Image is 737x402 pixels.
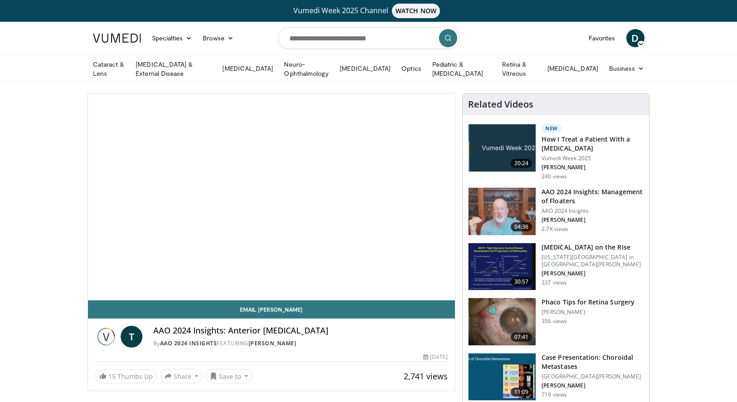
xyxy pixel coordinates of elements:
[469,353,536,401] img: 9cedd946-ce28-4f52-ae10-6f6d7f6f31c7.150x105_q85_crop-smart_upscale.jpg
[468,243,644,291] a: 30:57 [MEDICAL_DATA] on the Rise [US_STATE][GEOGRAPHIC_DATA] in [GEOGRAPHIC_DATA][PERSON_NAME] [P...
[469,298,536,345] img: 2b0bc81e-4ab6-4ab1-8b29-1f6153f15110.150x105_q85_crop-smart_upscale.jpg
[542,59,604,78] a: [MEDICAL_DATA]
[161,369,203,383] button: Share
[542,279,567,286] p: 337 views
[542,207,644,215] p: AAO 2024 Insights
[197,29,239,47] a: Browse
[542,373,644,380] p: [GEOGRAPHIC_DATA][PERSON_NAME]
[93,34,141,43] img: VuMedi Logo
[511,159,532,168] span: 20:24
[542,173,567,180] p: 240 views
[160,339,217,347] a: AAO 2024 Insights
[542,243,644,252] h3: [MEDICAL_DATA] on the Rise
[542,216,644,224] p: [PERSON_NAME]
[542,254,644,268] p: [US_STATE][GEOGRAPHIC_DATA] in [GEOGRAPHIC_DATA][PERSON_NAME]
[542,382,644,389] p: [PERSON_NAME]
[542,155,644,162] p: Vumedi Week 2025
[469,243,536,290] img: 4ce8c11a-29c2-4c44-a801-4e6d49003971.150x105_q85_crop-smart_upscale.jpg
[542,124,561,133] p: New
[206,369,252,383] button: Save to
[108,372,116,381] span: 15
[468,298,644,346] a: 07:41 Phaco Tips for Retina Surgery [PERSON_NAME] 356 views
[249,339,297,347] a: [PERSON_NAME]
[542,298,635,307] h3: Phaco Tips for Retina Surgery
[542,187,644,206] h3: AAO 2024 Insights: Management of Floaters
[468,124,644,180] a: 20:24 New How I Treat a Patient With a [MEDICAL_DATA] Vumedi Week 2025 [PERSON_NAME] 240 views
[542,226,568,233] p: 2.7K views
[153,326,448,336] h4: AAO 2024 Insights: Anterior [MEDICAL_DATA]
[217,59,278,78] a: [MEDICAL_DATA]
[542,309,635,316] p: [PERSON_NAME]
[511,333,532,342] span: 07:41
[542,318,567,325] p: 356 views
[511,387,532,397] span: 11:09
[497,60,542,78] a: Retina & Vitreous
[468,353,644,401] a: 11:09 Case Presentation: Choroidal Metastases [GEOGRAPHIC_DATA][PERSON_NAME] [PERSON_NAME] 719 views
[468,187,644,235] a: 04:36 AAO 2024 Insights: Management of Floaters AAO 2024 Insights [PERSON_NAME] 2.7K views
[427,60,497,78] a: Pediatric & [MEDICAL_DATA]
[468,99,533,110] h4: Related Videos
[88,93,455,300] video-js: Video Player
[130,60,217,78] a: [MEDICAL_DATA] & External Disease
[94,4,643,18] a: Vumedi Week 2025 ChannelWATCH NOW
[626,29,644,47] a: D
[542,270,644,277] p: [PERSON_NAME]
[542,135,644,153] h3: How I Treat a Patient With a [MEDICAL_DATA]
[423,353,448,361] div: [DATE]
[583,29,621,47] a: Favorites
[511,222,532,231] span: 04:36
[153,339,448,348] div: By FEATURING
[511,277,532,286] span: 30:57
[542,391,567,398] p: 719 views
[146,29,198,47] a: Specialties
[396,59,426,78] a: Optics
[604,59,650,78] a: Business
[121,326,142,348] a: T
[95,369,157,383] a: 15 Thumbs Up
[404,371,448,382] span: 2,741 views
[542,164,644,171] p: [PERSON_NAME]
[469,188,536,235] img: 8e655e61-78ac-4b3e-a4e7-f43113671c25.150x105_q85_crop-smart_upscale.jpg
[88,60,131,78] a: Cataract & Lens
[334,59,396,78] a: [MEDICAL_DATA]
[392,4,440,18] span: WATCH NOW
[278,27,459,49] input: Search topics, interventions
[88,300,455,319] a: Email [PERSON_NAME]
[542,353,644,371] h3: Case Presentation: Choroidal Metastases
[469,124,536,172] img: 02d29458-18ce-4e7f-be78-7423ab9bdffd.jpg.150x105_q85_crop-smart_upscale.jpg
[95,326,117,348] img: AAO 2024 Insights
[278,60,334,78] a: Neuro-Ophthalmology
